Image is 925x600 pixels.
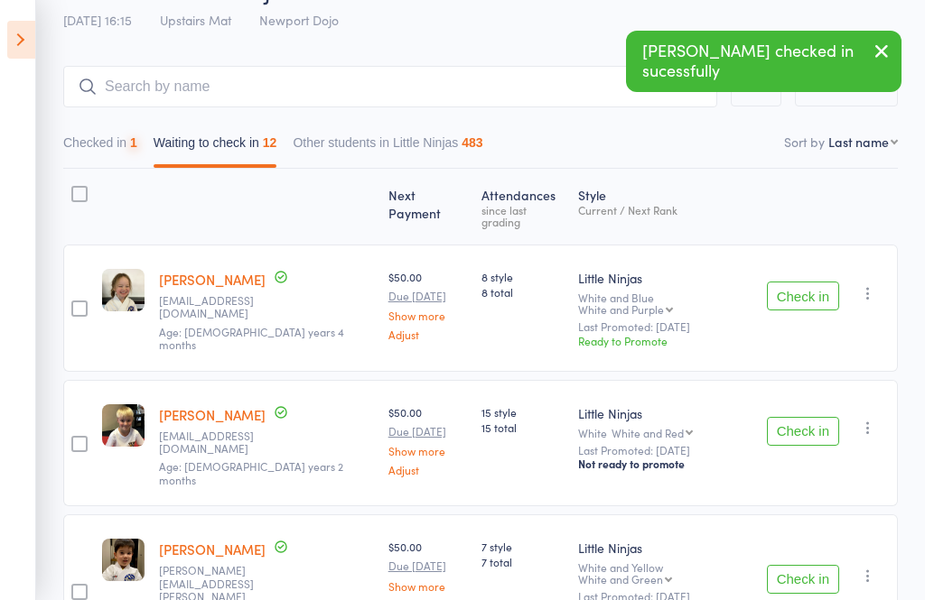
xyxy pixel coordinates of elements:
small: Last Promoted: [DATE] [578,444,752,457]
div: White and Purple [578,303,664,315]
span: 7 style [481,539,564,554]
span: 7 total [481,554,564,569]
span: Newport Dojo [259,11,339,29]
div: Atten­dances [474,177,571,236]
div: Little Ninjas [578,404,752,422]
a: [PERSON_NAME] [159,270,266,289]
small: Last Promoted: [DATE] [578,320,752,333]
a: Show more [388,580,468,592]
label: Sort by [784,133,825,151]
button: Checked in1 [63,126,137,168]
small: Due [DATE] [388,290,468,302]
button: Check in [767,417,839,446]
div: Current / Next Rank [578,204,752,216]
div: 1 [130,135,137,150]
div: Last name [828,133,889,151]
img: image1720620210.png [102,539,145,581]
small: adamchappy@hotmail.com [159,294,276,320]
a: Adjust [388,464,468,475]
div: White and Red [612,427,684,438]
div: [PERSON_NAME] checked in sucessfully [626,31,902,92]
div: White and Green [578,573,663,585]
a: [PERSON_NAME] [159,405,266,424]
div: $50.00 [388,269,468,340]
button: Check in [767,565,839,594]
div: $50.00 [388,404,468,475]
span: Age: [DEMOGRAPHIC_DATA] years 2 months [159,458,343,486]
div: 12 [263,135,277,150]
button: Waiting to check in12 [154,126,277,168]
div: Ready to Promote [578,333,752,348]
span: 8 total [481,284,564,300]
span: [DATE] 16:15 [63,11,132,29]
button: Other students in Little Ninjas483 [293,126,482,168]
div: White and Yellow [578,561,752,585]
a: Adjust [388,328,468,340]
span: 15 total [481,420,564,435]
div: since last grading [481,204,564,227]
div: White [578,427,752,438]
a: Show more [388,445,468,457]
span: Age: [DEMOGRAPHIC_DATA] years 4 months [159,324,344,352]
div: Style [571,177,760,236]
small: Due [DATE] [388,559,468,572]
span: 8 style [481,269,564,284]
a: [PERSON_NAME] [159,540,266,558]
a: Show more [388,309,468,321]
input: Search by name [63,66,717,107]
img: image1749104358.png [102,404,145,447]
span: 15 style [481,404,564,420]
span: Upstairs Mat [160,11,231,29]
div: Not ready to promote [578,457,752,471]
div: Little Ninjas [578,269,752,287]
small: Kellyemma.tyler@gmail.com [159,429,276,456]
div: White and Blue [578,291,752,315]
div: Next Payment [381,177,475,236]
div: 483 [462,135,482,150]
small: Due [DATE] [388,425,468,438]
img: image1691041435.png [102,269,145,311]
div: Little Ninjas [578,539,752,557]
button: Check in [767,282,839,310]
